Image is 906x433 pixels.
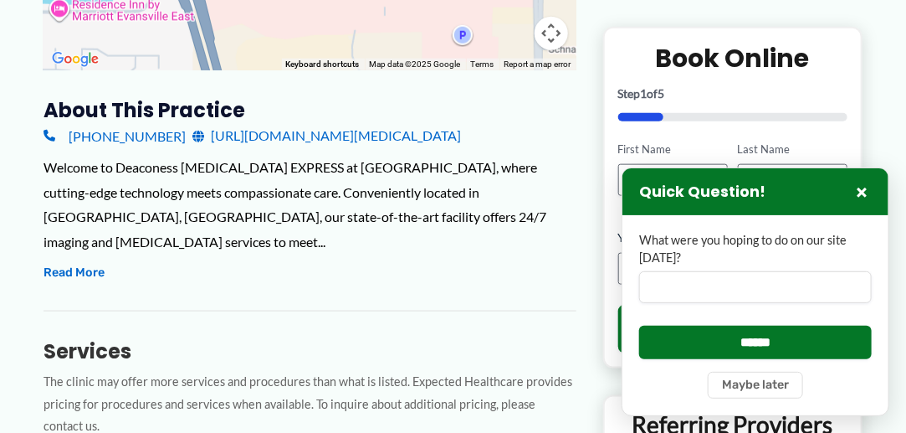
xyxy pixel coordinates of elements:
[286,59,360,70] button: Keyboard shortcuts
[639,232,872,266] label: What were you hoping to do on our site [DATE]?
[504,59,571,69] a: Report a map error
[471,59,494,69] a: Terms (opens in new tab)
[370,59,461,69] span: Map data ©2025 Google
[658,86,665,101] span: 5
[44,263,105,283] button: Read More
[44,338,576,364] h3: Services
[535,17,568,50] button: Map camera controls
[44,155,576,255] div: Welcome to Deaconess [MEDICAL_DATA] EXPRESS at [GEOGRAPHIC_DATA], where cutting-edge technology m...
[708,372,803,399] button: Maybe later
[618,142,728,157] label: First Name
[48,49,103,70] img: Google
[618,88,847,100] p: Step of
[641,86,648,101] span: 1
[44,97,576,123] h3: About this practice
[618,42,847,75] h2: Book Online
[44,123,186,148] a: [PHONE_NUMBER]
[618,229,847,246] label: Your Email Address
[48,49,103,70] a: Open this area in Google Maps (opens a new window)
[852,182,872,202] button: Close
[639,183,765,202] h3: Quick Question!
[738,142,847,157] label: Last Name
[192,123,461,148] a: [URL][DOMAIN_NAME][MEDICAL_DATA]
